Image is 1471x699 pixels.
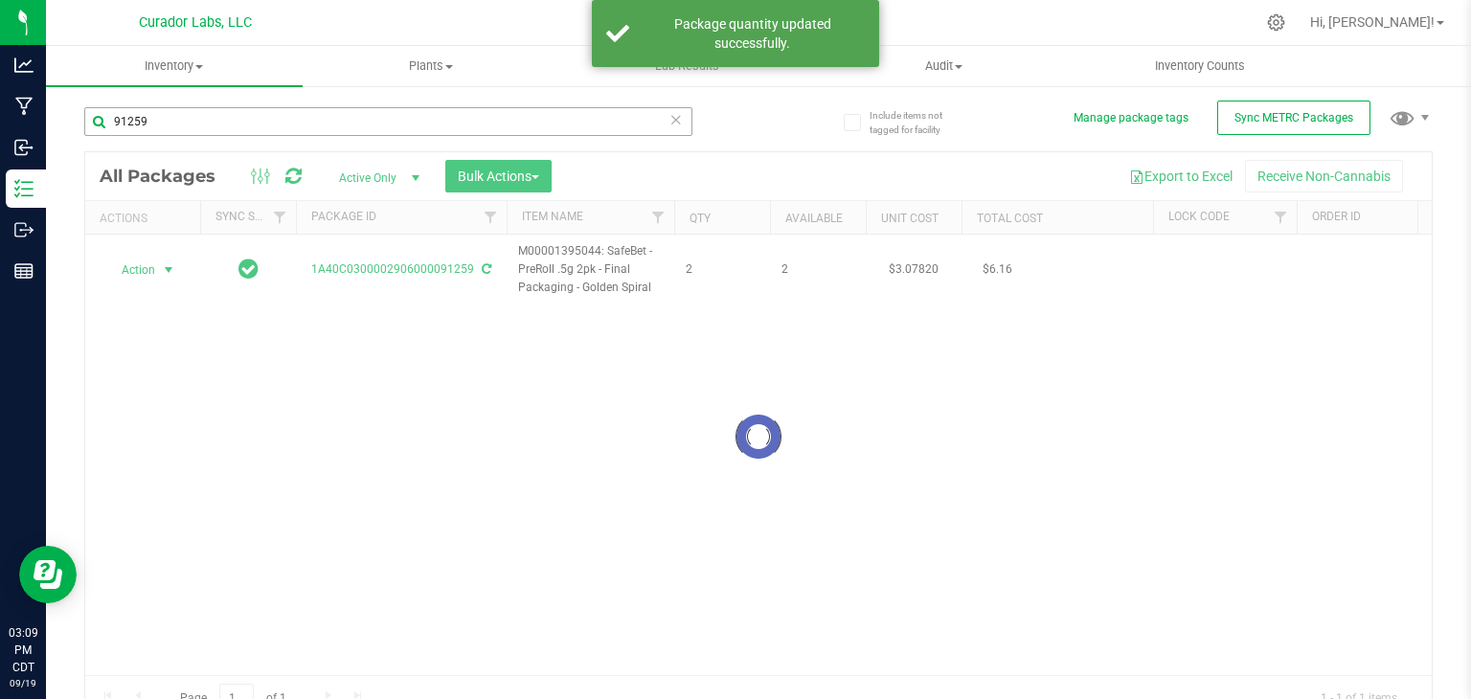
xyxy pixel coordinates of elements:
a: Inventory Counts [1072,46,1328,86]
inline-svg: Inbound [14,138,34,157]
iframe: Resource center [19,546,77,603]
button: Manage package tags [1074,110,1188,126]
inline-svg: Reports [14,261,34,281]
a: Lab Results [559,46,816,86]
span: Sync METRC Packages [1234,111,1353,124]
inline-svg: Inventory [14,179,34,198]
inline-svg: Outbound [14,220,34,239]
p: 09/19 [9,676,37,690]
div: Manage settings [1264,13,1288,32]
p: 03:09 PM CDT [9,624,37,676]
span: Clear [669,107,683,132]
input: Search Package ID, Item Name, SKU, Lot or Part Number... [84,107,692,136]
span: Include items not tagged for facility [870,108,965,137]
div: Package quantity updated successfully. [640,14,865,53]
a: Inventory [46,46,303,86]
span: Hi, [PERSON_NAME]! [1310,14,1435,30]
a: Audit [815,46,1072,86]
span: Audit [816,57,1071,75]
inline-svg: Analytics [14,56,34,75]
a: Plants [303,46,559,86]
inline-svg: Manufacturing [14,97,34,116]
button: Sync METRC Packages [1217,101,1370,135]
span: Inventory [46,57,303,75]
span: Plants [304,57,558,75]
span: Inventory Counts [1129,57,1271,75]
span: Curador Labs, LLC [139,14,252,31]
